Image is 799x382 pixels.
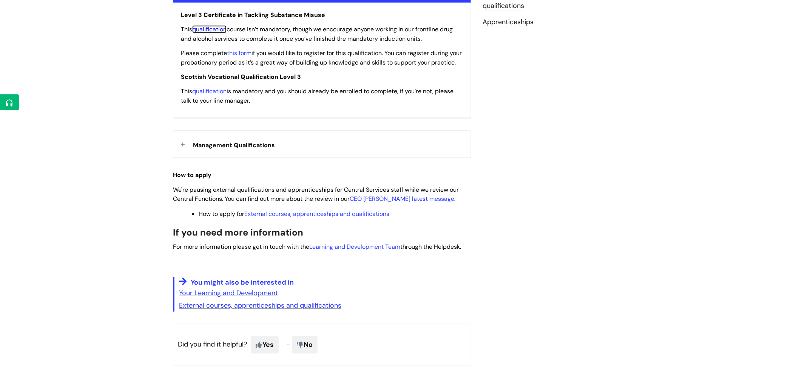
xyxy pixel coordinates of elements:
span: No [292,336,318,354]
span: How to apply for [199,210,389,218]
a: Learning and Development Team [309,243,400,251]
a: External courses, apprenticeships and qualifications [244,210,389,218]
span: We're pausing external qualifications and apprenticeships for Central Services staff while we rev... [173,186,459,203]
p: Did you find it helpful? [173,324,471,366]
span: You might also be interested in [191,278,294,287]
span: Yes [251,336,279,354]
a: Apprenticeships [483,17,534,27]
span: Scottish Vocational Qualification Level 3 [181,73,301,81]
a: qualification [192,25,227,33]
strong: How to apply [173,171,211,179]
span: For more information please get in touch with the through the Helpdesk. [173,243,461,251]
a: this form [227,49,251,57]
span: If you need more information [173,226,303,238]
span: Level 3 Certificate in Tackling Substance Misuse [181,11,325,19]
span: This is mandatory and you should already be enrolled to complete, if you’re not, please talk to y... [181,87,453,105]
a: Your Learning and Development [179,289,278,298]
span: This course isn’t mandatory, though we encourage anyone working in our frontline drug and alcohol... [181,25,453,43]
a: qualification [192,87,227,95]
span: Management Qualifications [193,141,275,149]
a: CEO [PERSON_NAME] latest message [350,195,454,203]
span: Please complete if you would like to register for this qualification. You can register during you... [181,49,462,66]
a: External courses, apprenticeships and qualifications [179,301,341,310]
